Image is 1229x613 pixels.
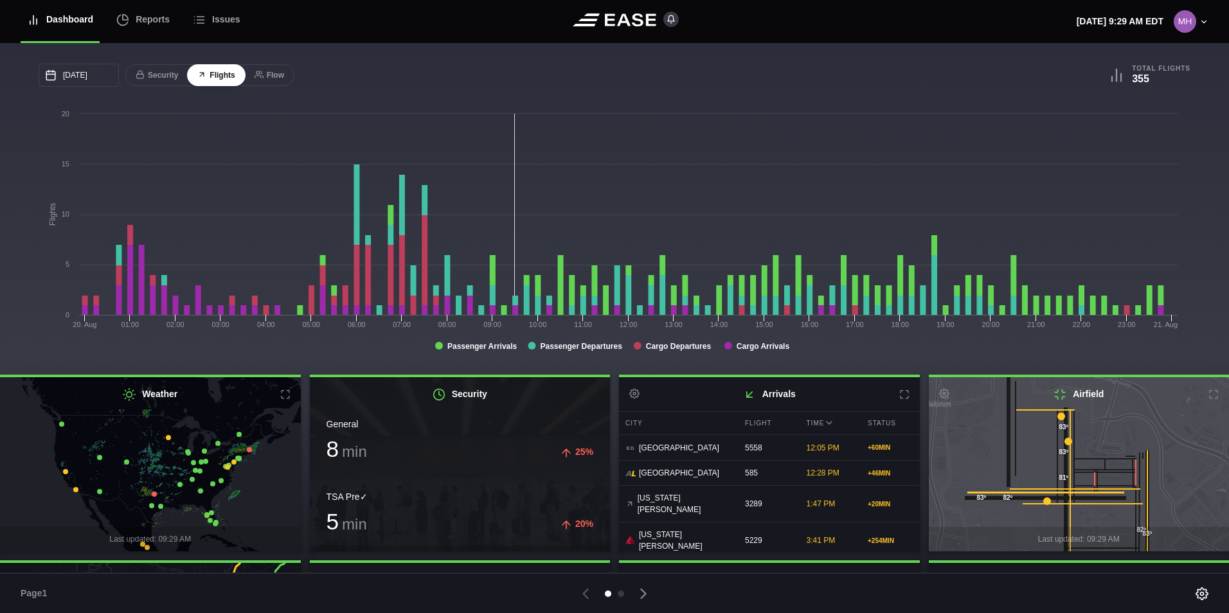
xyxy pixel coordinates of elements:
h2: Arrivals [619,377,920,411]
span: Page 1 [21,587,53,600]
text: 13:00 [665,321,683,328]
h3: 8 [327,438,367,460]
div: 5229 [739,528,797,553]
div: 3289 [739,492,797,516]
text: 20:00 [982,321,1000,328]
tspan: Cargo Departures [646,342,712,351]
span: min [342,443,367,460]
div: + 46 MIN [868,468,913,478]
text: 16:00 [801,321,819,328]
text: 09:00 [483,321,501,328]
text: 08:00 [438,321,456,328]
text: 05:00 [302,321,320,328]
div: Last updated: 09:29 AM [310,546,611,570]
text: 04:00 [257,321,275,328]
tspan: Passenger Arrivals [447,342,517,351]
text: 20 [62,110,69,118]
div: 5558 [739,436,797,460]
h2: Parking [310,563,611,597]
button: Flights [187,64,245,87]
text: 07:00 [393,321,411,328]
tspan: Passenger Departures [540,342,622,351]
div: Status [861,412,920,434]
span: 3:41 PM [807,536,836,545]
text: 22:00 [1072,321,1090,328]
text: 10 [62,210,69,218]
div: + 20 MIN [868,499,913,509]
text: 12:00 [620,321,638,328]
span: 1:47 PM [807,499,836,508]
span: 12:28 PM [807,468,839,477]
span: min [342,515,367,533]
h2: Departures [619,563,920,597]
text: 01:00 [121,321,139,328]
text: 23:00 [1118,321,1136,328]
div: City [619,412,735,434]
div: 585 [739,461,797,485]
img: 8d1564f89ae08c1c7851ff747965b28a [1174,10,1196,33]
div: General [327,418,594,431]
text: 17:00 [846,321,864,328]
button: Flow [244,64,294,87]
p: [DATE] 9:29 AM EDT [1077,15,1163,28]
button: Security [125,64,188,87]
text: 14:00 [710,321,728,328]
text: 21:00 [1027,321,1045,328]
div: TSA Pre✓ [327,490,594,504]
h3: 5 [327,510,367,533]
text: 11:00 [574,321,592,328]
div: Flight [739,412,797,434]
tspan: Flights [48,203,57,226]
span: [US_STATE][PERSON_NAME] [639,529,729,552]
text: 5 [66,260,69,268]
text: 0 [66,311,69,319]
text: 02:00 [166,321,184,328]
text: 18:00 [892,321,910,328]
text: 06:00 [348,321,366,328]
div: + 254 MIN [868,536,913,546]
span: 20% [575,519,593,529]
div: + 60 MIN [868,443,913,452]
input: mm/dd/yyyy [39,64,119,87]
span: [GEOGRAPHIC_DATA] [639,442,719,454]
span: 25% [575,447,593,457]
b: 355 [1132,73,1149,84]
text: 15 [62,160,69,168]
span: [US_STATE][PERSON_NAME] [638,492,729,515]
text: 03:00 [211,321,229,328]
span: 12:05 PM [807,443,839,452]
tspan: Cargo Arrivals [737,342,790,351]
span: ED [625,443,636,454]
h2: Security [310,377,611,411]
span: [GEOGRAPHIC_DATA] [639,467,719,479]
text: 19:00 [937,321,955,328]
text: 10:00 [529,321,547,328]
div: Time [800,412,859,434]
b: Total Flights [1132,64,1190,73]
tspan: 21. Aug [1154,321,1178,328]
text: 15:00 [755,321,773,328]
tspan: 20. Aug [73,321,96,328]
